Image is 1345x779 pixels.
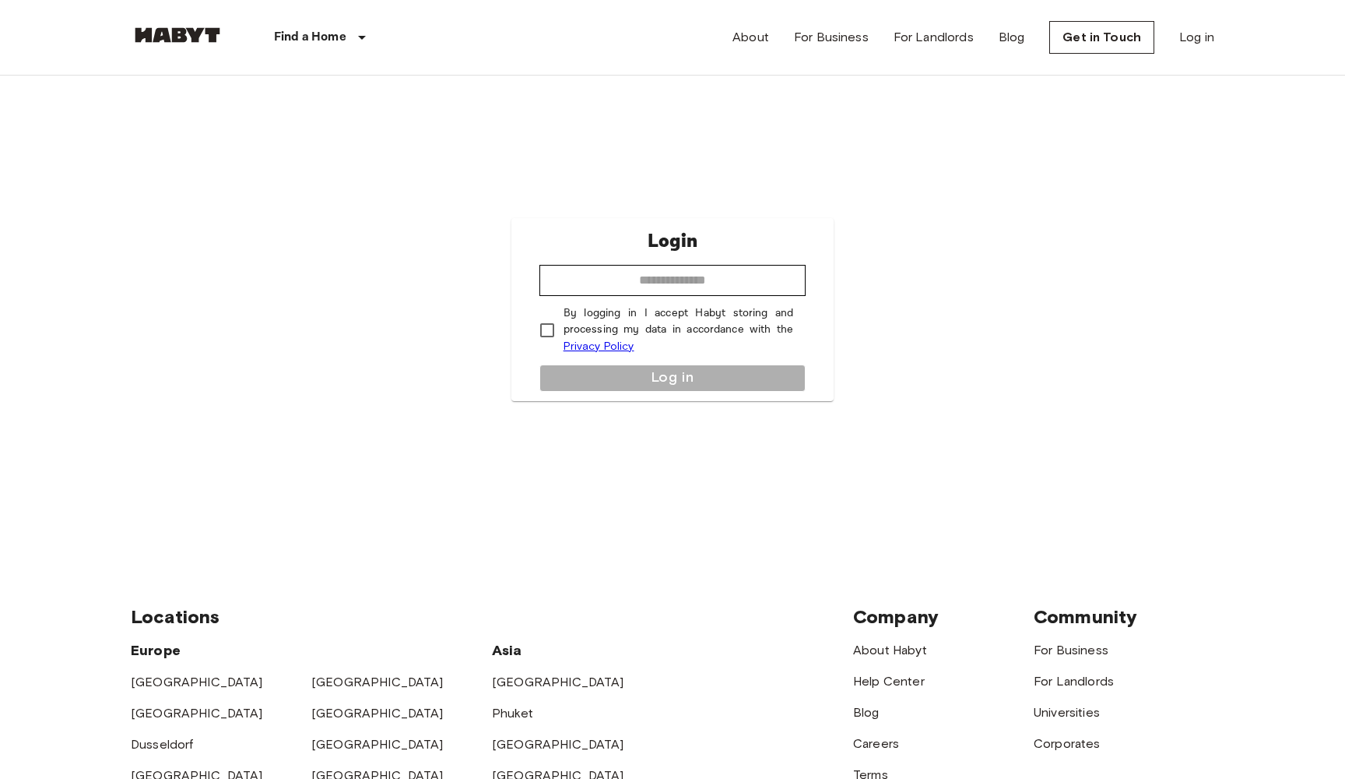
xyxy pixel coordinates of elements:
[1034,643,1108,657] a: For Business
[131,27,224,43] img: Habyt
[894,28,974,47] a: For Landlords
[853,736,899,751] a: Careers
[492,675,624,689] a: [GEOGRAPHIC_DATA]
[853,605,939,628] span: Company
[131,706,263,721] a: [GEOGRAPHIC_DATA]
[853,674,925,689] a: Help Center
[1049,21,1154,54] a: Get in Touch
[1034,705,1100,720] a: Universities
[564,340,634,353] a: Privacy Policy
[853,705,880,720] a: Blog
[492,737,624,752] a: [GEOGRAPHIC_DATA]
[131,737,194,752] a: Dusseldorf
[564,305,794,355] p: By logging in I accept Habyt storing and processing my data in accordance with the
[311,706,444,721] a: [GEOGRAPHIC_DATA]
[274,28,346,47] p: Find a Home
[732,28,769,47] a: About
[131,675,263,689] a: [GEOGRAPHIC_DATA]
[131,605,219,628] span: Locations
[311,737,444,752] a: [GEOGRAPHIC_DATA]
[853,643,927,657] a: About Habyt
[794,28,869,47] a: For Business
[1034,736,1101,751] a: Corporates
[131,642,181,659] span: Europe
[492,642,522,659] span: Asia
[311,675,444,689] a: [GEOGRAPHIC_DATA]
[999,28,1025,47] a: Blog
[648,227,697,256] p: Login
[1179,28,1214,47] a: Log in
[1034,605,1137,628] span: Community
[492,706,533,721] a: Phuket
[1034,674,1114,689] a: For Landlords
